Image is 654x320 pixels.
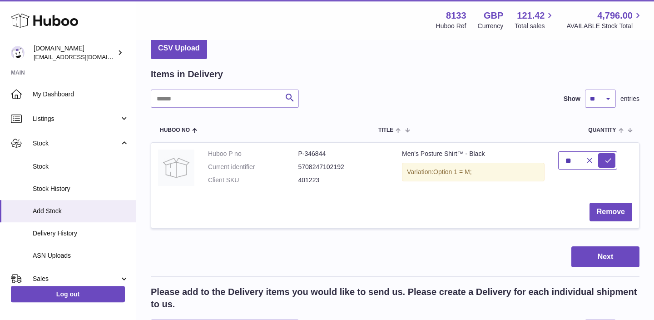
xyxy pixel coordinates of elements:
[33,185,129,193] span: Stock History
[34,44,115,61] div: [DOMAIN_NAME]
[298,150,389,158] dd: P-346844
[33,207,129,215] span: Add Stock
[33,139,119,148] span: Stock
[298,176,389,185] dd: 401223
[33,115,119,123] span: Listings
[208,150,298,158] dt: Huboo P no
[446,10,466,22] strong: 8133
[620,95,639,103] span: entries
[208,163,298,171] dt: Current identifier
[208,176,298,185] dt: Client SKU
[590,203,632,221] button: Remove
[433,168,471,175] span: Option 1 = M;
[33,90,129,99] span: My Dashboard
[34,53,134,60] span: [EMAIL_ADDRESS][DOMAIN_NAME]
[378,127,393,133] span: Title
[298,163,389,171] dd: 5708247102192
[515,10,555,30] a: 121.42 Total sales
[564,95,580,103] label: Show
[151,38,207,59] button: CSV Upload
[571,246,639,268] button: Next
[33,162,129,171] span: Stock
[588,127,616,133] span: Quantity
[11,286,125,302] a: Log out
[566,22,643,30] span: AVAILABLE Stock Total
[151,68,223,80] h2: Items in Delivery
[566,10,643,30] a: 4,796.00 AVAILABLE Stock Total
[151,286,639,310] h2: Please add to the Delivery items you would like to send us. Please create a Delivery for each ind...
[436,22,466,30] div: Huboo Ref
[11,46,25,60] img: info@activeposture.co.uk
[484,10,503,22] strong: GBP
[33,251,129,260] span: ASN Uploads
[33,229,129,238] span: Delivery History
[158,150,194,186] img: Men's Posture Shirt™ - Black
[395,143,551,196] td: Men's Posture Shirt™ - Black
[160,127,190,133] span: Huboo no
[402,163,545,181] div: Variation:
[597,10,633,22] span: 4,796.00
[517,10,545,22] span: 121.42
[33,275,119,283] span: Sales
[515,22,555,30] span: Total sales
[478,22,504,30] div: Currency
